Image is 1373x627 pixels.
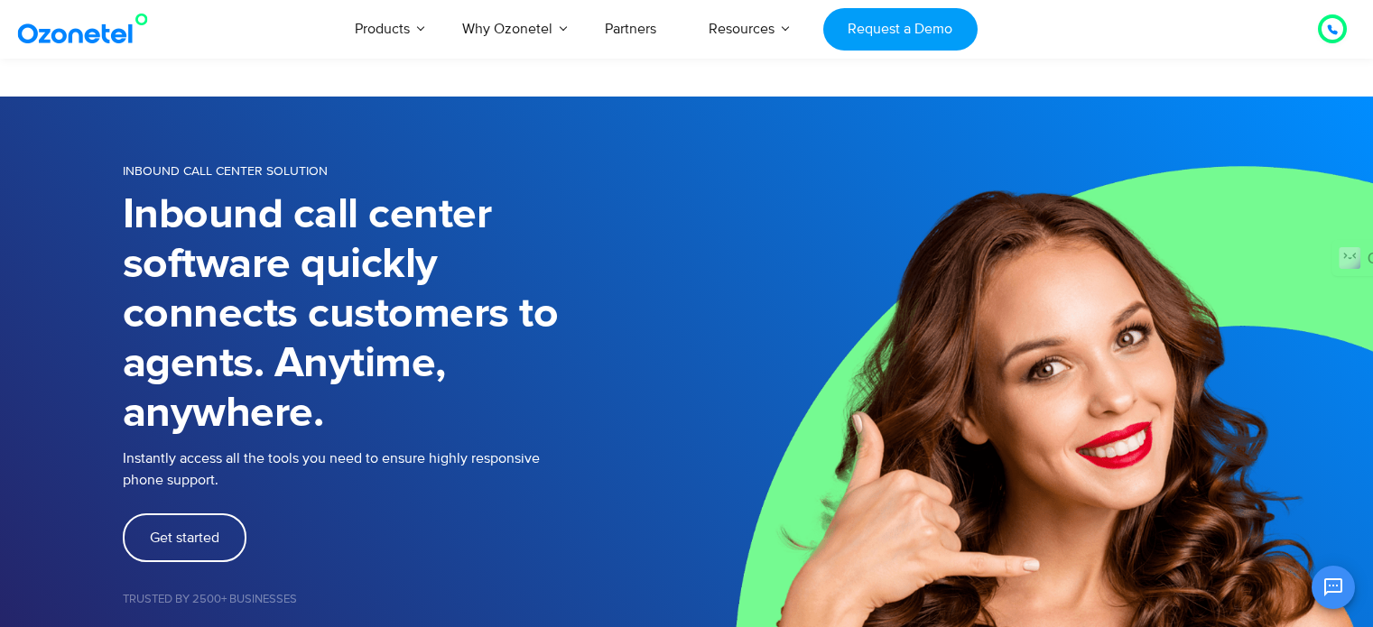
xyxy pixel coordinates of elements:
[123,163,328,179] span: INBOUND CALL CENTER SOLUTION
[823,8,978,51] a: Request a Demo
[1312,566,1355,609] button: Open chat
[150,530,219,545] span: Get started
[123,513,246,562] a: Get started
[123,190,687,438] h1: Inbound call center software quickly connects customers to agents. Anytime, anywhere.
[123,594,687,605] h5: Trusted by 2500+ Businesses
[123,447,687,491] p: Instantly access all the tools you need to ensure highly responsive phone support.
